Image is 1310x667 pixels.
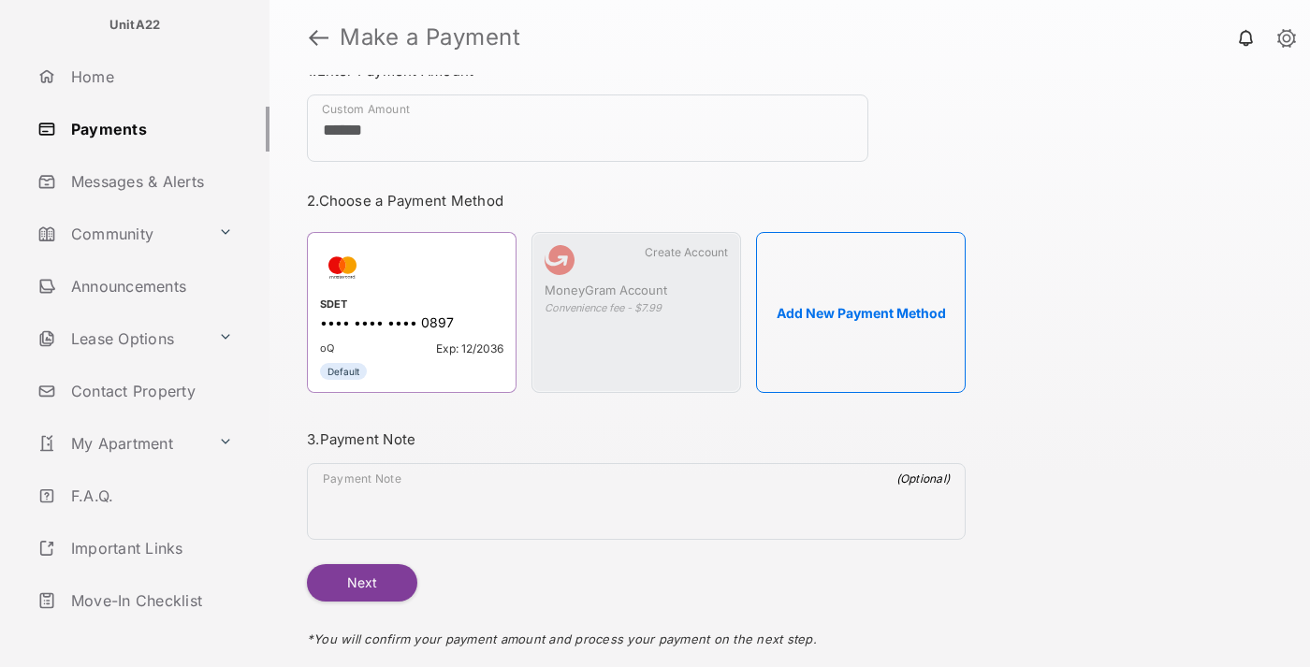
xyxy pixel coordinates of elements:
span: oQ [320,341,334,355]
div: Convenience fee - $7.99 [545,301,728,314]
div: SDET [320,297,503,314]
span: Exp: 12/2036 [436,341,503,355]
a: Payments [30,107,269,152]
strong: Make a Payment [340,26,520,49]
a: My Apartment [30,421,211,466]
a: Lease Options [30,316,211,361]
a: Community [30,211,211,256]
a: Move-In Checklist [30,578,269,623]
div: MoneyGram Account [545,283,728,301]
a: Home [30,54,269,99]
button: Add New Payment Method [756,232,966,393]
h3: 3. Payment Note [307,430,966,448]
a: Messages & Alerts [30,159,269,204]
span: Create Account [645,245,728,259]
a: Announcements [30,264,269,309]
div: * You will confirm your payment amount and process your payment on the next step. [307,602,966,665]
button: Next [307,564,417,602]
a: F.A.Q. [30,473,269,518]
div: •••• •••• •••• 0897 [320,314,503,334]
h3: 2. Choose a Payment Method [307,192,966,210]
a: Contact Property [30,369,269,413]
p: UnitA22 [109,16,161,35]
div: SDET•••• •••• •••• 0897oQExp: 12/2036Default [307,232,517,393]
a: Important Links [30,526,240,571]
